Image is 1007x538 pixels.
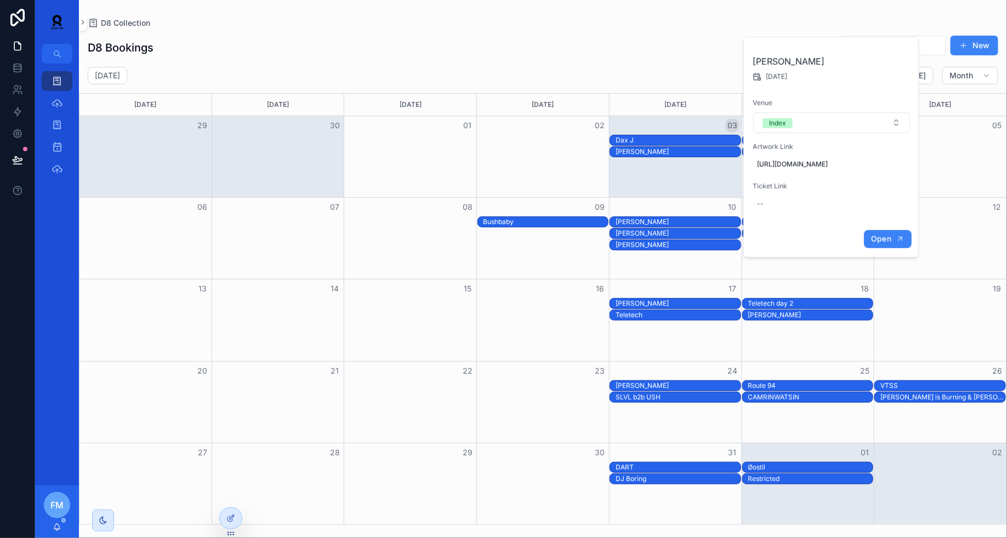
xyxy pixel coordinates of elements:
div: Bushbaby [483,218,608,226]
div: Month View [79,93,1007,525]
div: Kolter [616,228,741,238]
div: [PERSON_NAME] [616,241,741,249]
button: 21 [328,364,342,377]
button: 19 [991,282,1004,295]
button: 30 [328,119,342,132]
button: 26 [991,364,1004,377]
span: Open [871,234,891,244]
button: Open [864,230,912,248]
button: 18 [858,282,871,295]
div: [DATE] [346,94,475,116]
div: VTSS [880,381,1005,390]
button: 22 [461,364,474,377]
span: D8 Collection [101,18,150,28]
button: 31 [726,446,739,459]
div: [DATE] [611,94,740,116]
span: [URL][DOMAIN_NAME] [757,160,906,169]
div: [DATE] [876,94,1005,116]
button: 02 [991,446,1004,459]
button: 27 [196,446,209,459]
div: [DATE] [81,94,210,116]
div: Route 94 [748,381,873,391]
div: [PERSON_NAME] [616,218,741,226]
span: Ticket Link [753,182,911,191]
div: -- [757,199,764,208]
button: 09 [593,201,606,214]
button: 30 [593,446,606,459]
div: VTSS [880,381,1005,391]
div: Paul Van Dyk [616,147,741,157]
span: FM [50,499,64,512]
h1: D8 Bookings [88,40,153,55]
button: 23 [593,364,606,377]
div: Teletech day 2 [748,299,873,308]
div: Alisha [748,310,873,320]
h2: [PERSON_NAME] [753,55,911,68]
div: DJ Boring [616,474,741,483]
button: 16 [593,282,606,295]
div: [PERSON_NAME] [616,147,741,156]
span: Venue [753,99,911,107]
button: 13 [196,282,209,295]
button: New [951,36,998,55]
button: 01 [461,119,474,132]
div: Øostil [748,463,873,472]
button: 07 [328,201,342,214]
div: CAMRINWATSIN [748,392,873,402]
button: 20 [196,364,209,377]
button: 06 [196,201,209,214]
button: 15 [461,282,474,295]
div: [DATE] [479,94,607,116]
h2: [DATE] [95,70,120,81]
div: [PERSON_NAME] [616,381,741,390]
button: 14 [328,282,342,295]
div: Restricted [748,474,873,484]
button: 08 [461,201,474,214]
span: [DATE] [766,72,787,81]
div: Aaron Hibell [616,217,741,227]
div: [PERSON_NAME] [616,229,741,238]
div: [PERSON_NAME] [616,299,741,308]
button: Select Button [753,112,910,133]
span: Artwork Link [753,142,911,151]
div: Nick Warren [616,299,741,308]
div: Teletech [616,310,741,320]
div: [PERSON_NAME] [748,311,873,319]
span: Month [949,71,974,81]
button: 28 [328,446,342,459]
button: 05 [991,119,1004,132]
div: Dax J [616,135,741,145]
div: Andres Campo [616,381,741,391]
div: Teletech day 2 [748,299,873,308]
button: Month [942,67,998,84]
div: DJ Boring [616,474,741,484]
div: [DATE] [214,94,343,116]
div: Teletech [616,311,741,319]
button: 17 [726,282,739,295]
div: SLVL b2b USH [616,393,741,402]
div: scrollable content [35,64,79,193]
button: 24 [726,364,739,377]
div: Enzo is Burning & Murphy's Law [880,392,1005,402]
img: App logo [44,13,70,31]
div: DART [616,463,741,472]
div: Restricted [748,474,873,483]
button: 03 [726,119,739,132]
div: Dax J [616,136,741,145]
div: SLVL b2b USH [616,392,741,402]
div: Route 94 [748,381,873,390]
div: Oscar Mulero [616,240,741,250]
button: 10 [726,201,739,214]
div: CAMRINWATSIN [748,393,873,402]
button: 12 [991,201,1004,214]
div: Bushbaby [483,217,608,227]
button: 01 [858,446,871,459]
button: 29 [196,119,209,132]
div: [PERSON_NAME] is Burning & [PERSON_NAME] Law [880,393,1005,402]
button: 29 [461,446,474,459]
button: 25 [858,364,871,377]
button: 02 [593,119,606,132]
